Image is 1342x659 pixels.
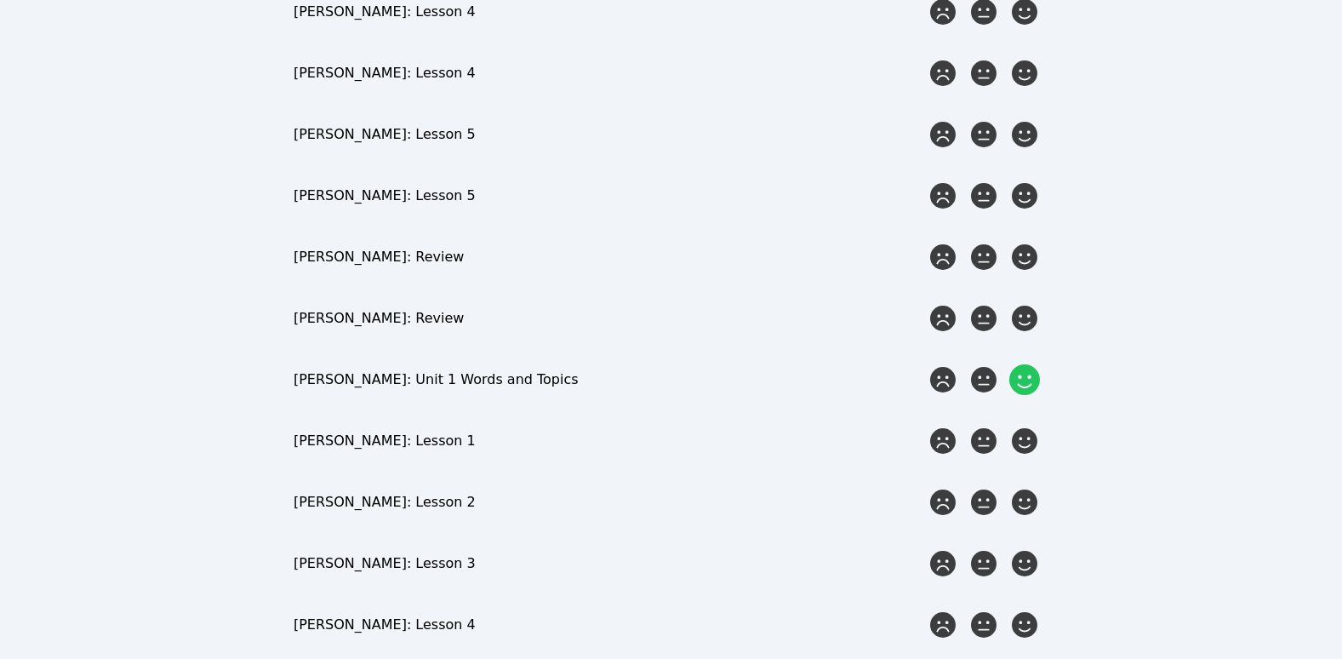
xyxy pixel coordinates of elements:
[294,2,926,22] div: [PERSON_NAME]: Lesson 4
[294,186,926,206] div: [PERSON_NAME]: Lesson 5
[294,370,926,390] div: [PERSON_NAME]: Unit 1 Words and Topics
[294,615,926,635] div: [PERSON_NAME]: Lesson 4
[294,124,926,145] div: [PERSON_NAME]: Lesson 5
[294,308,926,329] div: [PERSON_NAME]: Review
[294,492,926,513] div: [PERSON_NAME]: Lesson 2
[294,247,926,267] div: [PERSON_NAME]: Review
[294,431,926,451] div: [PERSON_NAME]: Lesson 1
[294,553,926,574] div: [PERSON_NAME]: Lesson 3
[294,63,926,83] div: [PERSON_NAME]: Lesson 4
